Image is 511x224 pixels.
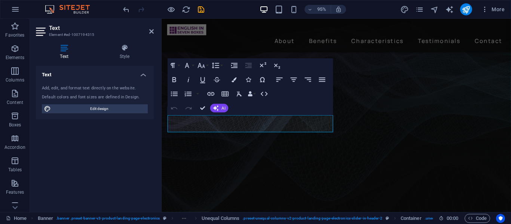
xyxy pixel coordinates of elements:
[445,5,454,14] i: AI Writer
[181,87,195,101] button: Ordered List
[122,5,131,14] i: Undo: Edit headline (Ctrl+Z)
[478,3,508,15] button: More
[5,32,24,38] p: Favorites
[95,44,154,60] h4: Style
[182,73,195,87] button: Italic (Ctrl+I)
[181,5,190,14] button: reload
[42,104,148,113] button: Edit design
[42,94,148,101] div: Default colors and font sizes are defined in Design.
[166,5,175,14] button: Click here to leave preview mode and continue editing
[222,106,226,110] span: AI
[196,73,209,87] button: Underline (Ctrl+U)
[43,5,99,14] img: Editor Logo
[301,73,315,87] button: Align Right
[242,59,255,73] button: Decrease Indent
[196,59,209,73] button: Font Size
[6,77,24,83] p: Columns
[386,216,389,220] i: This element is a customizable preset
[439,214,459,223] h6: Session time
[400,5,409,14] i: Design (Ctrl+Alt+Y)
[53,104,146,113] span: Edit design
[210,104,228,113] button: AI
[335,6,342,13] i: On resize automatically adjust zoom level to fit chosen device.
[49,31,139,38] h3: Element #ed-1007194315
[315,73,329,87] button: Align Justify
[227,73,241,87] button: Colors
[430,5,439,14] button: navigator
[270,59,284,73] button: Subscript
[168,87,181,101] button: Unordered List
[210,73,224,87] button: Strikethrough
[168,73,181,87] button: Bold (Ctrl+B)
[204,87,218,101] button: Insert Link
[273,73,286,87] button: Align Left
[287,73,300,87] button: Align Center
[242,214,382,223] span: . preset-unequal-columns-v2-product-landing-page-electronics-slider-in-header-2
[182,5,190,14] i: Reload page
[196,101,209,116] button: Confirm (Ctrl+⏎)
[38,214,53,223] span: Click to select. Double-click to edit
[316,5,328,14] h6: 95%
[462,5,470,14] i: Publish
[242,73,255,87] button: Icons
[460,3,472,15] button: publish
[8,167,22,173] p: Tables
[468,214,487,223] span: Code
[122,5,131,14] button: undo
[163,216,166,220] i: This element is a customizable preset
[401,214,422,223] span: Click to select. Double-click to edit
[196,5,205,14] button: save
[202,214,239,223] span: Click to select. Double-click to edit
[56,214,160,223] span: . banner .preset-banner-v3-product-landing-page-electronics
[258,87,271,101] button: HTML
[496,214,505,223] button: Usercentrics
[256,73,269,87] button: Special Characters
[4,144,25,150] p: Accordion
[228,59,241,73] button: Increase Indent
[430,5,439,14] i: Navigator
[168,101,181,116] button: Undo (Ctrl+Z)
[6,214,27,223] a: Click to cancel selection. Double-click to open Pages
[197,5,205,14] i: Save (Ctrl+S)
[7,99,23,105] p: Content
[415,5,424,14] i: Pages (Ctrl+Alt+S)
[465,214,490,223] button: Code
[481,6,505,13] span: More
[400,5,409,14] button: design
[452,215,453,221] span: :
[305,5,331,14] button: 95%
[182,59,195,73] button: Font Family
[182,101,195,116] button: Redo (Ctrl+Shift+Z)
[445,5,454,14] button: text_generator
[210,59,224,73] button: Line Height
[162,19,511,212] iframe: To enrich screen reader interactions, please activate Accessibility in Grammarly extension settings
[168,59,181,73] button: Paragraph Format
[49,25,154,31] h2: Text
[233,87,246,101] button: Clear Formatting
[36,66,154,79] h4: Text
[9,122,21,128] p: Boxes
[42,85,148,92] div: Add, edit, and format text directly on the website.
[247,87,257,101] button: Data Bindings
[6,189,24,195] p: Features
[195,87,201,101] button: Ordered List
[256,59,270,73] button: Superscript
[6,55,25,61] p: Elements
[218,87,232,101] button: Insert Table
[36,44,95,60] h4: Text
[415,5,424,14] button: pages
[447,214,458,223] span: 00 00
